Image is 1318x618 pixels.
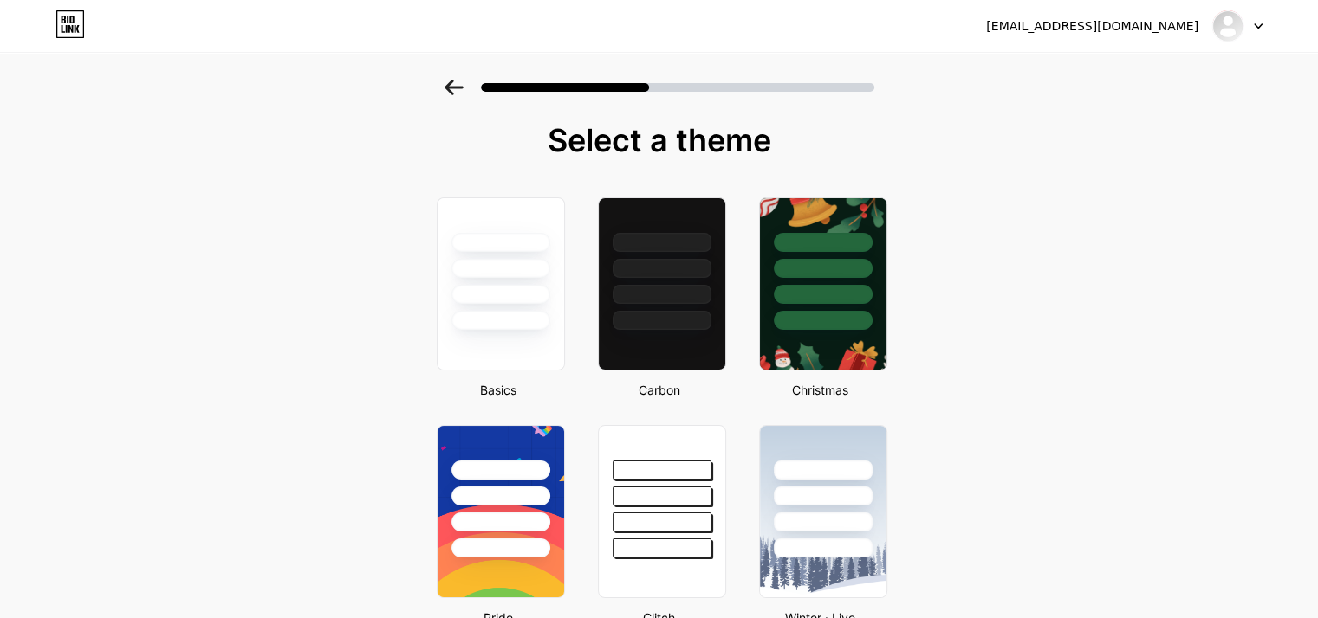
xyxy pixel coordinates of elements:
[593,381,726,399] div: Carbon
[432,381,565,399] div: Basics
[430,123,889,158] div: Select a theme
[1211,10,1244,42] img: Perlalichi Design
[986,17,1198,35] div: [EMAIL_ADDRESS][DOMAIN_NAME]
[754,381,887,399] div: Christmas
